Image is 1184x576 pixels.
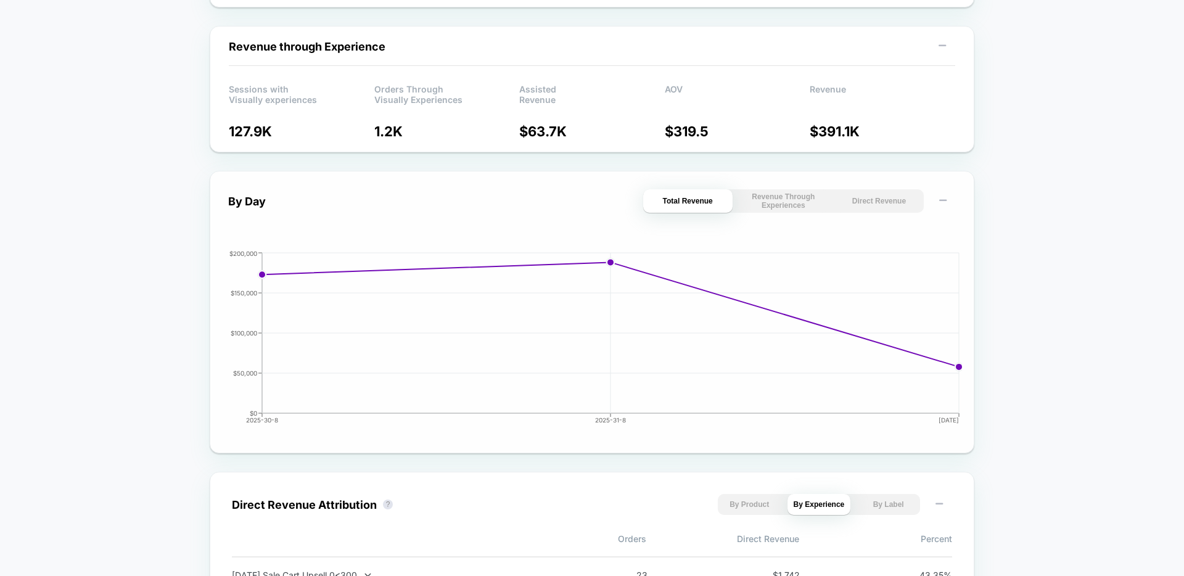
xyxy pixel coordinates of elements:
span: Revenue through Experience [229,40,385,53]
p: Sessions with Visually experiences [229,84,374,102]
tspan: [DATE] [939,416,959,424]
span: Direct Revenue [646,533,799,544]
tspan: $150,000 [231,289,257,297]
tspan: 2025-31-8 [595,416,626,424]
div: By Day [228,195,266,208]
p: Assisted Revenue [519,84,665,102]
span: Orders [493,533,646,544]
span: Percent [799,533,952,544]
p: $ 63.7K [519,123,665,139]
p: $ 391.1K [810,123,955,139]
p: 127.9K [229,123,374,139]
p: Orders Through Visually Experiences [374,84,520,102]
p: AOV [665,84,810,102]
button: By Product [718,494,781,515]
tspan: 2025-30-8 [246,416,278,424]
p: Revenue [810,84,955,102]
tspan: $50,000 [233,369,257,377]
tspan: $100,000 [231,329,257,337]
p: 1.2K [374,123,520,139]
button: By Experience [787,494,851,515]
p: $ 319.5 [665,123,810,139]
button: Revenue Through Experiences [739,189,828,213]
button: Total Revenue [643,189,733,213]
div: Direct Revenue Attribution [232,498,377,511]
button: Direct Revenue [834,189,924,213]
tspan: $200,000 [229,250,257,257]
tspan: $0 [250,409,257,417]
button: By Label [857,494,920,515]
button: ? [383,500,393,509]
